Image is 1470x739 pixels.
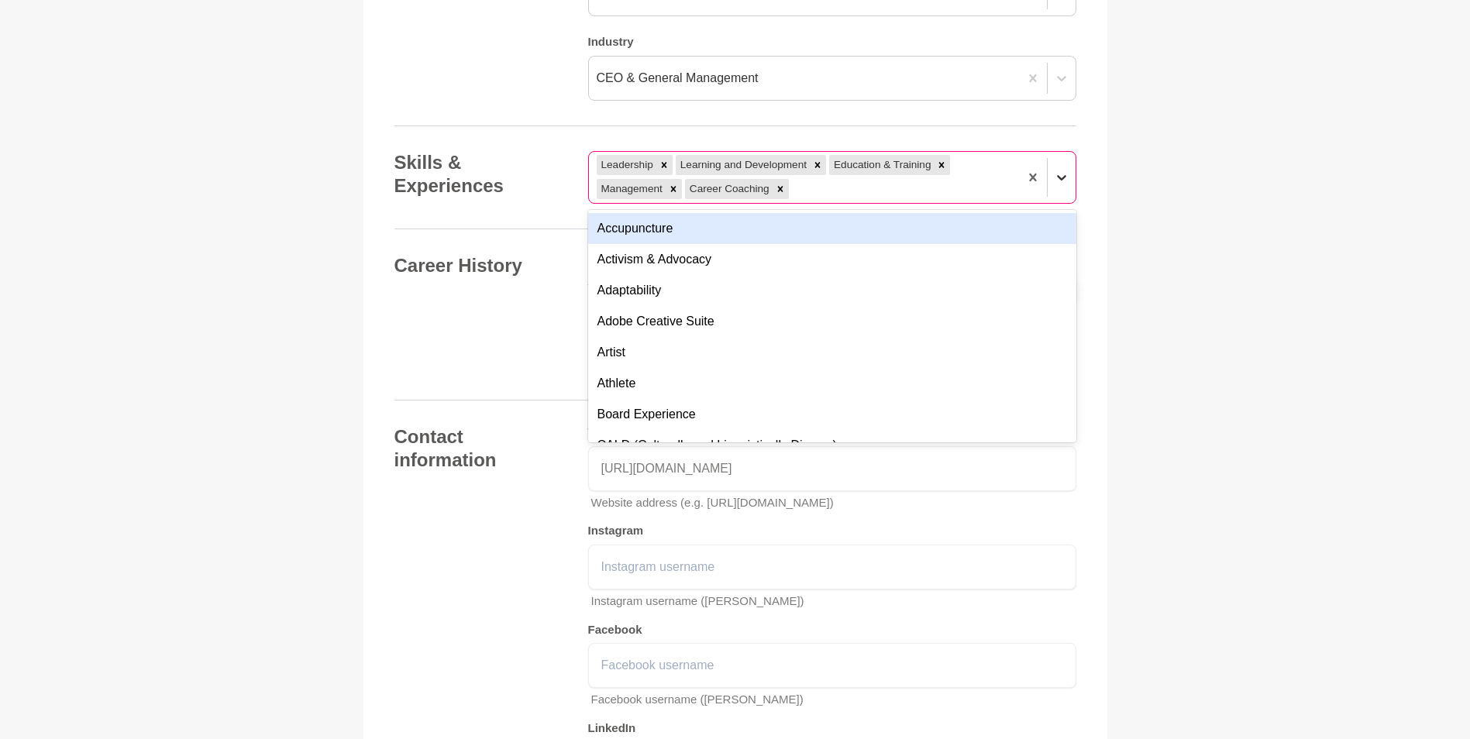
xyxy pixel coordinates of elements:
input: Instagram username [588,545,1076,589]
div: Activism & Advocacy [588,244,1076,275]
div: Adobe Creative Suite [588,306,1076,337]
h4: Career History [394,254,557,277]
div: CALD (Culturally and Linguistically Diverse) [588,430,1076,461]
p: Instagram username ([PERSON_NAME]) [591,593,1076,610]
h5: Instagram [588,524,1076,538]
h5: Facebook [588,623,1076,638]
div: Board Experience [588,399,1076,430]
input: Facebook username [588,643,1076,688]
div: Adaptability [588,275,1076,306]
div: CEO & General Management [597,69,759,88]
div: Accupuncture [588,213,1076,244]
div: Leadership [597,155,656,175]
div: Artist [588,337,1076,368]
h4: Skills & Experiences [394,151,557,198]
h5: LinkedIn [588,721,1076,736]
div: Management [597,179,665,199]
input: Website address (https://yourwebsite.com) [588,446,1076,491]
div: Education & Training [829,155,933,175]
div: Athlete [588,368,1076,399]
h5: Industry [588,35,1076,50]
div: Learning and Development [676,155,809,175]
h4: Contact information [394,425,557,472]
p: Facebook username ([PERSON_NAME]) [591,691,1076,709]
p: Website address (e.g. [URL][DOMAIN_NAME]) [591,494,1076,512]
div: Career Coaching [685,179,772,199]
